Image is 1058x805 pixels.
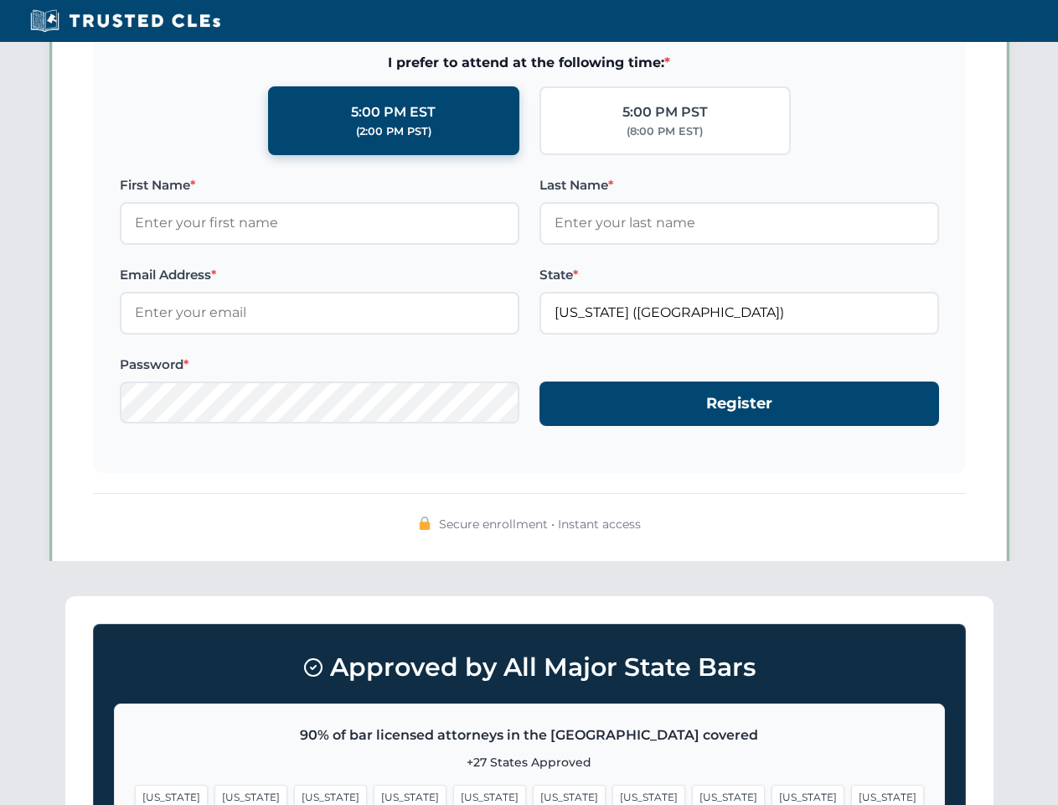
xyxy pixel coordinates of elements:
[120,175,519,195] label: First Name
[135,753,924,771] p: +27 States Approved
[120,52,939,74] span: I prefer to attend at the following time:
[25,8,225,34] img: Trusted CLEs
[418,517,431,530] img: 🔒
[622,101,708,123] div: 5:00 PM PST
[539,292,939,334] input: Florida (FL)
[351,101,436,123] div: 5:00 PM EST
[539,265,939,285] label: State
[120,265,519,285] label: Email Address
[120,355,519,375] label: Password
[539,382,939,426] button: Register
[120,292,519,334] input: Enter your email
[356,123,431,140] div: (2:00 PM PST)
[120,202,519,244] input: Enter your first name
[114,645,945,690] h3: Approved by All Major State Bars
[439,515,641,533] span: Secure enrollment • Instant access
[135,724,924,746] p: 90% of bar licensed attorneys in the [GEOGRAPHIC_DATA] covered
[539,202,939,244] input: Enter your last name
[627,123,703,140] div: (8:00 PM EST)
[539,175,939,195] label: Last Name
